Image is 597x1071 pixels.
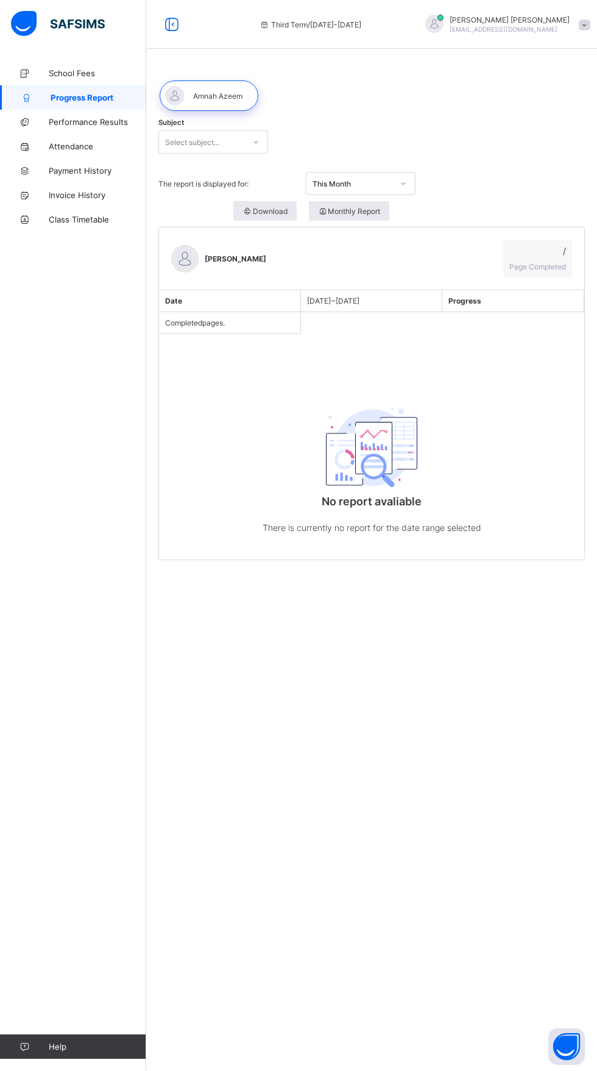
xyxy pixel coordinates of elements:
[448,296,481,305] span: Progress
[49,68,146,78] span: School Fees
[250,374,493,560] div: No report avaliable
[250,520,493,535] p: There is currently no report for the date range selected
[165,318,225,327] span: Completed pages.
[259,20,361,29] span: session/term information
[49,1042,146,1051] span: Help
[49,215,146,224] span: Class Timetable
[49,141,146,151] span: Attendance
[548,1028,585,1065] button: Open asap
[413,15,596,35] div: AzeemAhmed
[205,254,266,263] span: [PERSON_NAME]
[313,179,393,188] div: This Month
[509,262,566,271] span: Page Completed
[250,495,493,508] p: No report avaliable
[11,11,105,37] img: safsims
[450,26,557,33] span: [EMAIL_ADDRESS][DOMAIN_NAME]
[326,407,417,488] img: classEmptyState.7d4ec5dc6d57f4e1adfd249b62c1c528.svg
[49,117,146,127] span: Performance Results
[49,190,146,200] span: Invoice History
[318,207,381,216] span: Monthly Report
[242,207,288,216] span: Download
[51,93,146,102] span: Progress Report
[165,296,182,305] span: Date
[165,130,219,154] div: Select subject...
[309,201,441,221] a: Monthly Report
[450,15,570,24] span: [PERSON_NAME] [PERSON_NAME]
[509,246,566,256] span: /
[158,179,297,188] span: The report is displayed for:
[307,296,359,305] span: [DATE] ~ [DATE]
[158,118,184,127] span: Subject
[49,166,146,176] span: Payment History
